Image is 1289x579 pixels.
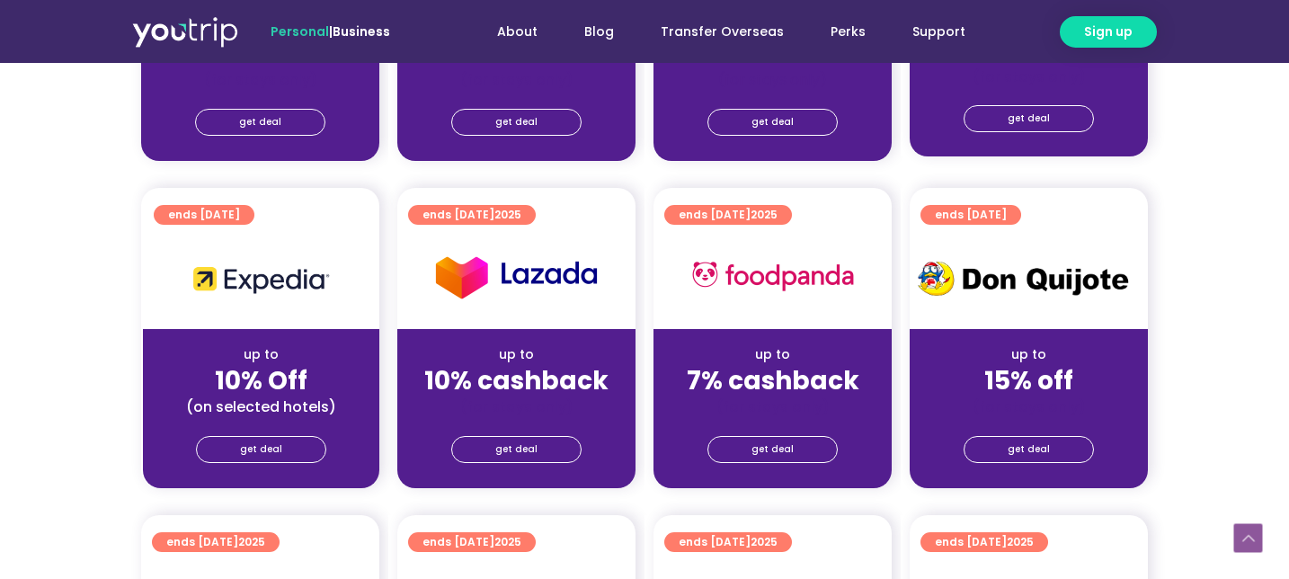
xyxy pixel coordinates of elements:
a: get deal [451,109,582,136]
a: Business [333,22,390,40]
a: get deal [195,109,325,136]
a: About [474,15,561,49]
span: 2025 [238,534,265,549]
span: Sign up [1084,22,1133,41]
div: (for stays only) [412,70,621,89]
div: up to [668,345,877,364]
div: up to [157,345,365,364]
span: ends [DATE] [166,532,265,552]
span: 2025 [494,534,521,549]
div: (for stays only) [668,70,877,89]
span: | [271,22,390,40]
div: (on selected hotels) [157,397,365,416]
a: ends [DATE]2025 [408,205,536,225]
div: (for stays only) [924,397,1133,416]
div: up to [412,345,621,364]
a: get deal [964,436,1094,463]
span: ends [DATE] [168,205,240,225]
div: (for stays only) [156,70,365,89]
span: Personal [271,22,329,40]
span: ends [DATE] [422,532,521,552]
div: (for stays only) [412,397,621,416]
span: ends [DATE] [422,205,521,225]
span: get deal [495,110,538,135]
strong: 10% Off [215,363,307,398]
a: ends [DATE] [920,205,1021,225]
span: get deal [240,437,282,462]
a: get deal [707,436,838,463]
a: get deal [451,436,582,463]
a: Transfer Overseas [637,15,807,49]
span: ends [DATE] [679,205,778,225]
span: ends [DATE] [679,532,778,552]
div: (for stays only) [668,397,877,416]
div: (for stays only) [924,67,1133,86]
span: get deal [751,110,794,135]
a: get deal [707,109,838,136]
nav: Menu [439,15,989,49]
span: get deal [1008,106,1050,131]
span: get deal [495,437,538,462]
a: Blog [561,15,637,49]
a: ends [DATE]2025 [920,532,1048,552]
a: Support [889,15,989,49]
a: ends [DATE]2025 [664,205,792,225]
span: ends [DATE] [935,532,1034,552]
strong: 7% cashback [687,363,859,398]
a: ends [DATE]2025 [408,532,536,552]
a: ends [DATE]2025 [664,532,792,552]
strong: 10% cashback [424,363,609,398]
span: 2025 [494,207,521,222]
a: get deal [196,436,326,463]
a: Perks [807,15,889,49]
span: 2025 [1007,534,1034,549]
span: ends [DATE] [935,205,1007,225]
span: get deal [751,437,794,462]
span: 2025 [751,534,778,549]
a: Sign up [1060,16,1157,48]
a: get deal [964,105,1094,132]
div: up to [924,345,1133,364]
a: ends [DATE] [154,205,254,225]
span: get deal [1008,437,1050,462]
span: 2025 [751,207,778,222]
span: get deal [239,110,281,135]
strong: 15% off [984,363,1073,398]
a: ends [DATE]2025 [152,532,280,552]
